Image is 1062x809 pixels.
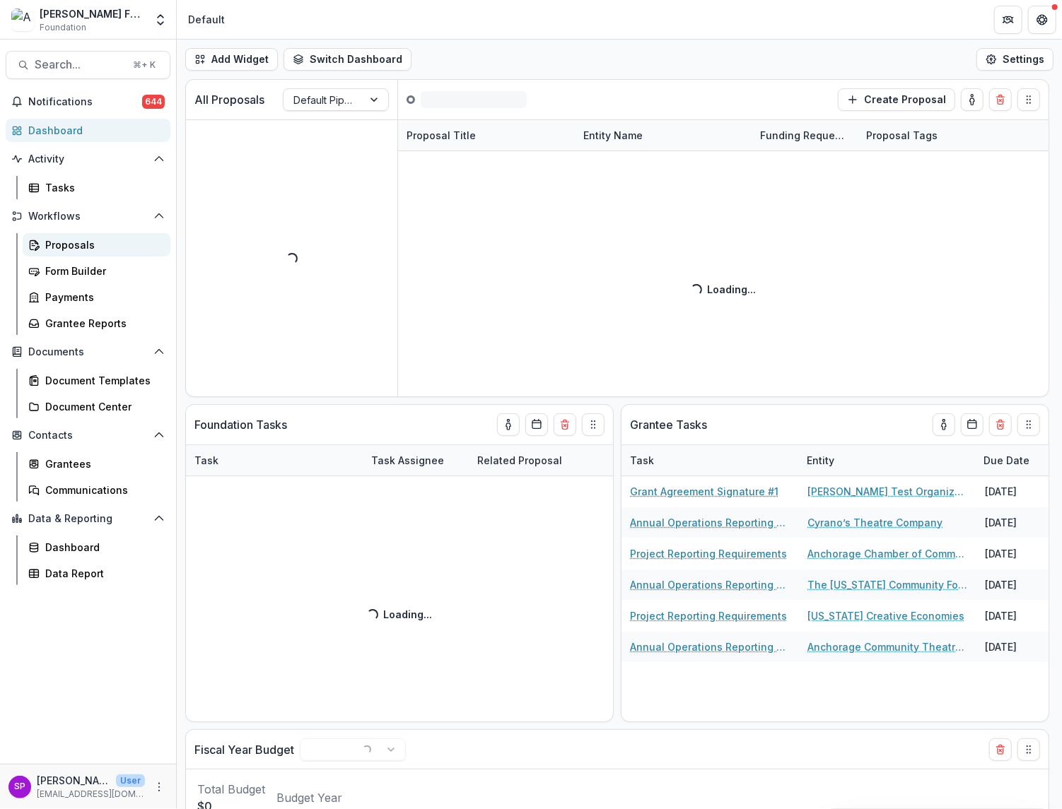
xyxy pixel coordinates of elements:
p: [EMAIL_ADDRESS][DOMAIN_NAME] [37,788,145,801]
span: 644 [142,95,165,109]
button: Open Contacts [6,424,170,447]
a: The [US_STATE] Community Foundation [807,577,967,592]
button: toggle-assigned-to-me [933,413,955,436]
div: Tasks [45,180,159,195]
p: Fiscal Year Budget [194,741,294,758]
button: Get Help [1028,6,1056,34]
div: Communications [45,483,159,497]
div: Entity [798,445,975,476]
div: Task [622,445,798,476]
button: Search... [6,51,170,79]
div: Grantee Reports [45,316,159,331]
a: Proposals [23,233,170,256]
a: Annual Operations Reporting Requirements [630,515,790,530]
div: Payments [45,290,159,305]
a: Data Report [23,562,170,585]
div: Data Report [45,566,159,581]
button: Partners [994,6,1022,34]
div: Proposals [45,237,159,252]
p: Budget Year [276,789,342,806]
a: [US_STATE] Creative Economies [807,608,964,623]
span: Activity [28,153,148,165]
div: ⌘ + K [130,57,158,73]
div: Due Date [975,453,1038,468]
span: Workflows [28,211,148,223]
button: Open Data & Reporting [6,507,170,530]
a: Grantee Reports [23,312,170,335]
button: Open Workflows [6,205,170,228]
a: Grant Agreement Signature #1 [630,484,778,499]
button: Notifications644 [6,90,170,113]
div: Sara Perman [14,782,25,791]
div: Document Center [45,399,159,414]
span: Contacts [28,430,148,442]
button: Calendar [525,413,548,436]
a: Form Builder [23,259,170,283]
a: Tasks [23,176,170,199]
button: toggle-assigned-to-me [497,413,520,436]
div: Form Builder [45,264,159,278]
a: Dashboard [6,119,170,142]
p: [PERSON_NAME] [37,773,110,788]
button: Open Activity [6,148,170,170]
div: Default [188,12,225,27]
div: Grantees [45,456,159,471]
div: Entity [798,453,843,468]
a: Anchorage Community Theatre, Inc [807,639,967,654]
a: Dashboard [23,536,170,559]
button: Drag [1017,738,1040,761]
img: Atwood Foundation [11,8,34,31]
a: Project Reporting Requirements [630,608,787,623]
a: Annual Operations Reporting Requirements [630,577,790,592]
a: Anchorage Chamber of Commerce [807,546,967,561]
a: Document Center [23,395,170,418]
div: Document Templates [45,373,159,388]
div: [PERSON_NAME] Foundation [40,6,145,21]
div: Dashboard [45,540,159,555]
a: Cyrano’s Theatre Company [807,515,943,530]
button: Add Widget [185,48,278,71]
button: More [151,779,168,796]
button: Create Proposal [838,88,955,111]
button: Drag [1017,413,1040,436]
a: Grantees [23,452,170,476]
a: Document Templates [23,369,170,392]
button: toggle-assigned-to-me [961,88,984,111]
button: Delete card [989,413,1012,436]
a: Payments [23,285,170,309]
div: Dashboard [28,123,159,138]
button: Settings [976,48,1054,71]
span: Notifications [28,96,142,108]
div: Task [622,453,663,468]
button: Drag [1017,88,1040,111]
button: Switch Dashboard [284,48,412,71]
span: Data & Reporting [28,513,148,525]
p: Foundation Tasks [194,416,287,433]
a: [PERSON_NAME] Test Organization [807,484,967,499]
a: Annual Operations Reporting Requirements [630,639,790,654]
button: Delete card [989,738,1012,761]
button: Delete card [554,413,576,436]
span: Foundation [40,21,86,34]
a: Project Reporting Requirements [630,546,787,561]
button: Calendar [961,413,984,436]
button: Open entity switcher [151,6,170,34]
p: Total Budget [197,781,265,798]
p: Grantee Tasks [630,416,707,433]
a: Communications [23,478,170,502]
span: Documents [28,346,148,358]
p: User [116,774,145,787]
button: Open Documents [6,341,170,363]
button: Drag [582,413,605,436]
p: All Proposals [194,91,264,108]
button: Delete card [989,88,1012,111]
span: Search... [35,58,124,71]
nav: breadcrumb [182,9,231,30]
